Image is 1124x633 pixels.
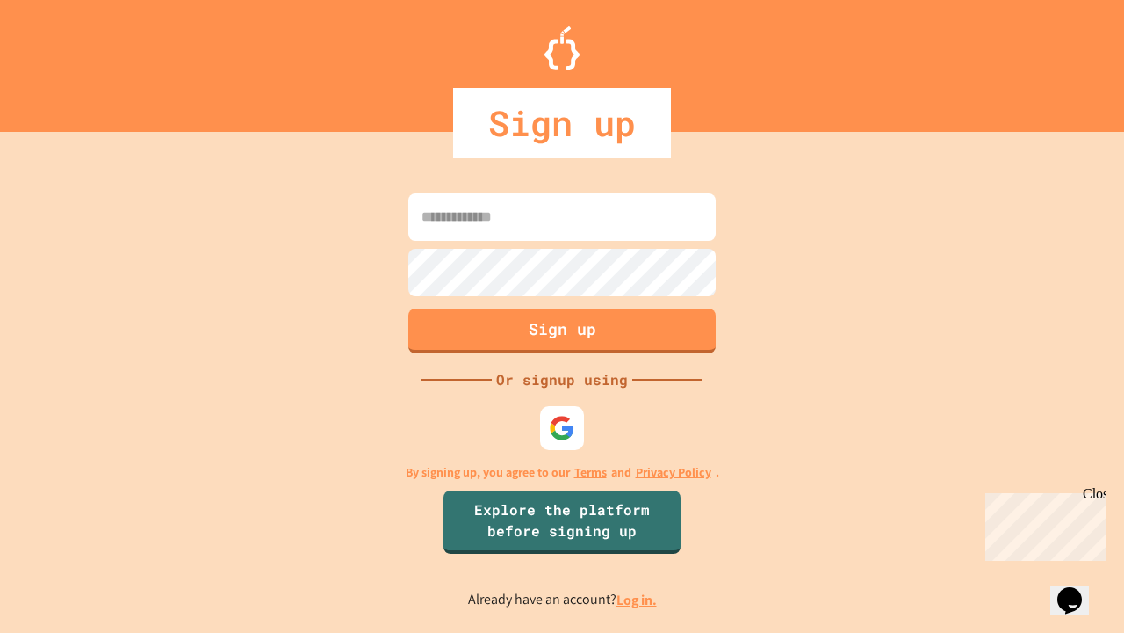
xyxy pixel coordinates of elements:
[453,88,671,158] div: Sign up
[574,463,607,482] a: Terms
[492,369,632,390] div: Or signup using
[978,486,1106,561] iframe: chat widget
[636,463,711,482] a: Privacy Policy
[1050,563,1106,615] iframe: chat widget
[408,309,716,353] button: Sign up
[549,415,575,441] img: google-icon.svg
[443,491,681,554] a: Explore the platform before signing up
[406,463,719,482] p: By signing up, you agree to our and .
[544,26,580,70] img: Logo.svg
[7,7,121,112] div: Chat with us now!Close
[468,589,657,611] p: Already have an account?
[616,591,657,609] a: Log in.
